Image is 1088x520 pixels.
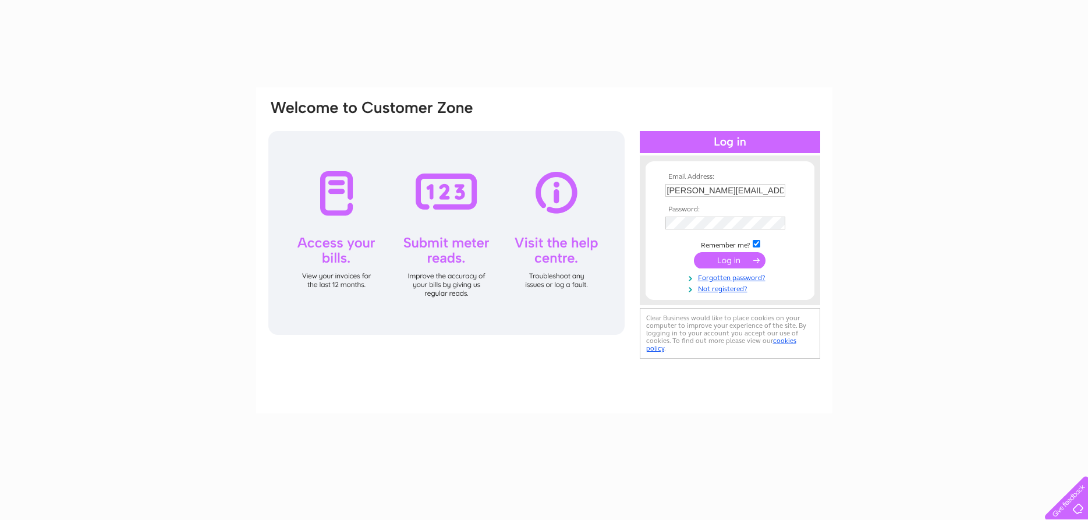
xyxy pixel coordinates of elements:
[665,282,798,293] a: Not registered?
[640,308,820,359] div: Clear Business would like to place cookies on your computer to improve your experience of the sit...
[662,206,798,214] th: Password:
[665,271,798,282] a: Forgotten password?
[662,173,798,181] th: Email Address:
[646,337,796,352] a: cookies policy
[694,252,766,268] input: Submit
[662,238,798,250] td: Remember me?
